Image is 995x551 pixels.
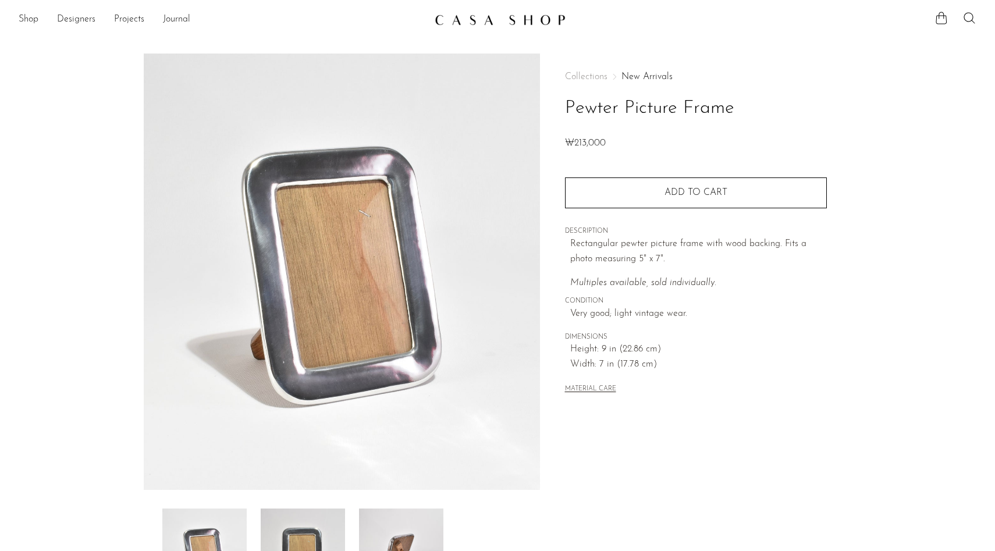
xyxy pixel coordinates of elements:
[565,138,606,148] span: ₩213,000
[570,278,716,287] em: Multiples available, sold individually.
[664,188,727,197] span: Add to cart
[570,239,782,248] span: Rectangular pewter picture frame with wood backing.
[114,12,144,27] a: Projects
[570,357,827,372] span: Width: 7 in (17.78 cm)
[565,94,827,123] h1: Pewter Picture Frame
[565,332,827,343] span: DIMENSIONS
[565,72,827,81] nav: Breadcrumbs
[565,72,607,81] span: Collections
[19,10,425,30] ul: NEW HEADER MENU
[163,12,190,27] a: Journal
[565,177,827,208] button: Add to cart
[19,10,425,30] nav: Desktop navigation
[57,12,95,27] a: Designers
[144,54,540,490] img: Pewter Picture Frame
[621,72,673,81] a: New Arrivals
[565,385,616,394] button: MATERIAL CARE
[570,342,827,357] span: Height: 9 in (22.86 cm)
[570,239,806,264] span: Fits a photo measuring 5" x 7".
[565,226,827,237] span: DESCRIPTION
[565,296,827,307] span: CONDITION
[570,307,827,322] span: Very good; light vintage wear.
[19,12,38,27] a: Shop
